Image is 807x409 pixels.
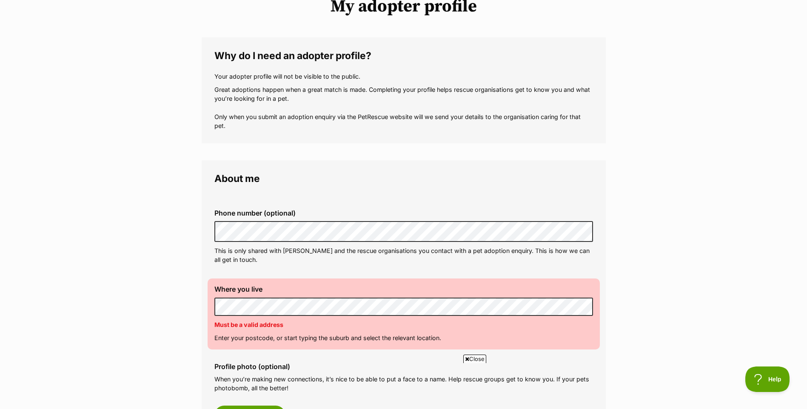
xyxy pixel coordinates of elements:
[463,355,486,363] span: Close
[214,209,593,217] label: Phone number (optional)
[214,72,593,81] p: Your adopter profile will not be visible to the public.
[202,37,606,143] fieldset: Why do I need an adopter profile?
[214,320,593,329] p: Must be a valid address
[745,366,790,392] iframe: Help Scout Beacon - Open
[214,173,593,184] legend: About me
[214,85,593,131] p: Great adoptions happen when a great match is made. Completing your profile helps rescue organisat...
[214,246,593,264] p: This is only shared with [PERSON_NAME] and the rescue organisations you contact with a pet adopti...
[214,50,593,61] legend: Why do I need an adopter profile?
[197,366,610,405] iframe: Advertisement
[214,333,593,342] p: Enter your postcode, or start typing the suburb and select the relevant location.
[214,285,593,293] label: Where you live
